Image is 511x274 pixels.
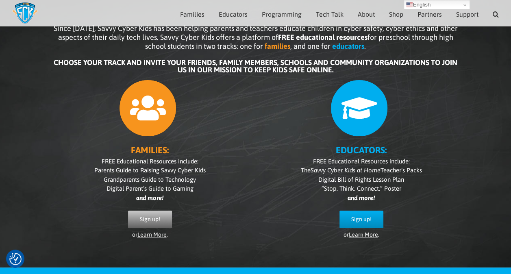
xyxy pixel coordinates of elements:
span: Parents Guide to Raising Savvy Cyber Kids [94,167,206,174]
span: Sign up! [351,216,372,223]
b: families [265,42,290,50]
a: Sign up! [128,211,172,228]
b: educators [332,42,364,50]
b: FREE educational resources [278,33,367,41]
span: Educators [219,11,248,17]
b: FAMILIES: [131,145,169,155]
span: Digital Parent’s Guide to Gaming [107,185,194,192]
span: The Teacher’s Packs [301,167,422,174]
span: Partners [417,11,442,17]
span: Families [180,11,204,17]
a: Sign up! [339,211,383,228]
i: Savvy Cyber Kids at Home [311,167,381,174]
b: CHOOSE YOUR TRACK AND INVITE YOUR FRIENDS, FAMILY MEMBERS, SCHOOLS AND COMMUNITY ORGANIZATIONS TO... [54,58,457,74]
i: and more! [136,194,163,201]
span: Grandparents Guide to Technology [104,176,196,183]
span: or . [344,231,379,238]
a: Learn More [137,231,167,238]
button: Consent Preferences [9,253,22,265]
span: . [364,42,366,50]
i: and more! [348,194,375,201]
span: Digital Bill of Rights Lesson Plan [318,176,404,183]
span: FREE Educational Resources include: [102,158,198,165]
span: “Stop. Think. Connect.” Poster [322,185,401,192]
a: Learn More [349,231,378,238]
span: Since [DATE], Savvy Cyber Kids has been helping parents and teachers educate children in cyber sa... [54,24,458,50]
img: Savvy Cyber Kids Logo [12,2,38,24]
span: Sign up! [140,216,160,223]
b: EDUCATORS: [336,145,387,155]
span: Tech Talk [316,11,344,17]
span: or . [132,231,168,238]
span: About [358,11,375,17]
span: , and one for [290,42,331,50]
span: Programming [262,11,302,17]
img: en [406,2,413,8]
span: Support [456,11,478,17]
span: FREE Educational Resources include: [313,158,410,165]
span: Shop [389,11,403,17]
img: Revisit consent button [9,253,22,265]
